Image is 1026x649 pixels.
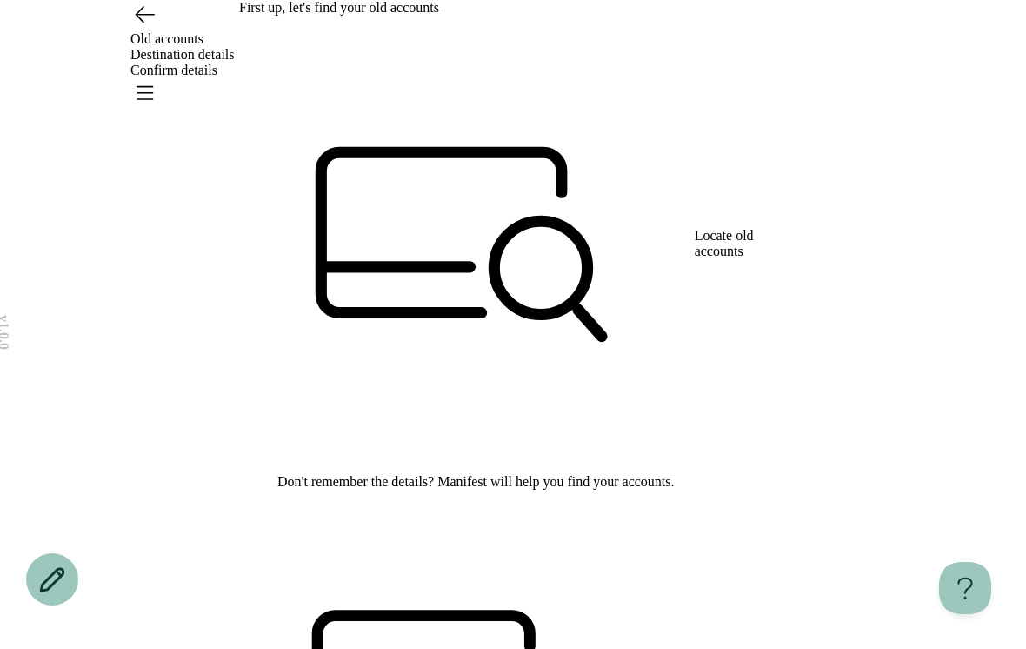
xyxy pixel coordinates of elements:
[130,78,158,106] button: Open menu
[130,63,217,77] span: Confirm details
[695,228,787,259] h3: Locate old accounts
[130,31,203,46] span: Old accounts
[939,562,991,614] iframe: Help Scout Beacon - Open
[130,47,235,62] span: Destination details
[239,472,787,492] p: Don't remember the details? Manifest will help you find your accounts.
